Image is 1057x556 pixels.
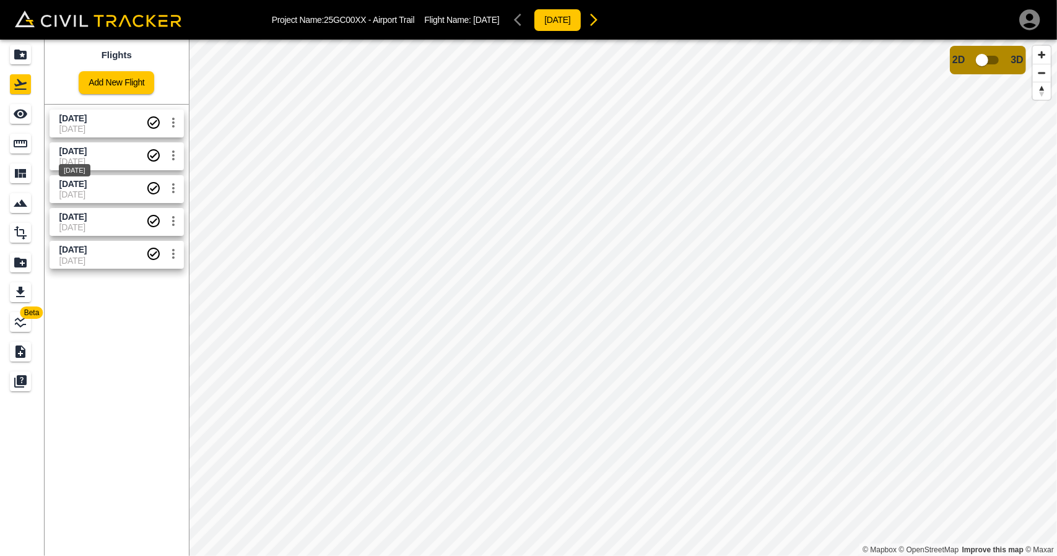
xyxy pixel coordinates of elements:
[534,9,581,32] button: [DATE]
[863,545,897,554] a: Mapbox
[1025,545,1054,554] a: Maxar
[1011,54,1024,66] span: 3D
[899,545,959,554] a: OpenStreetMap
[1033,64,1051,82] button: Zoom out
[59,164,90,176] div: [DATE]
[1033,82,1051,100] button: Reset bearing to north
[272,15,415,25] p: Project Name: 25GC00XX - Airport Trail
[424,15,499,25] p: Flight Name:
[952,54,965,66] span: 2D
[189,40,1057,556] canvas: Map
[1033,46,1051,64] button: Zoom in
[473,15,499,25] span: [DATE]
[15,11,181,28] img: Civil Tracker
[962,545,1024,554] a: Map feedback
